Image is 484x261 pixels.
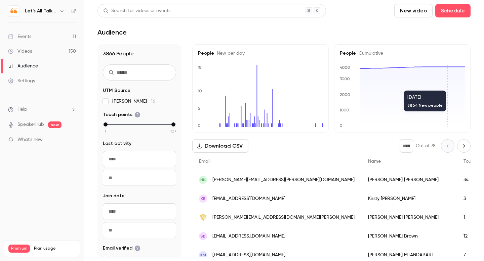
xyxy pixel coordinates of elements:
[103,170,176,186] input: To
[199,213,207,221] img: positiveparentingproject.co.uk
[198,106,200,111] text: 5
[103,140,131,147] span: Last activity
[17,121,44,128] a: SpeakerHub
[212,195,285,202] span: [EMAIL_ADDRESS][DOMAIN_NAME]
[170,128,176,134] span: 107
[368,159,381,164] span: Name
[394,4,433,17] button: New video
[103,193,125,199] span: Join date
[212,176,355,184] span: [PERSON_NAME][EMAIL_ADDRESS][PERSON_NAME][DOMAIN_NAME]
[103,245,140,252] span: Email verified
[200,233,206,239] span: SB
[17,136,43,143] span: What's new
[192,139,248,153] button: Download CSV
[8,63,38,69] div: Audience
[199,159,210,164] span: Email
[435,4,471,17] button: Schedule
[8,106,76,113] li: help-dropdown-opener
[48,121,62,128] span: new
[361,170,457,189] div: [PERSON_NAME] [PERSON_NAME]
[201,196,206,202] span: KB
[17,106,27,113] span: Help
[200,177,206,183] span: HN
[103,87,130,94] span: UTM Source
[97,28,127,36] h1: Audience
[198,65,202,70] text: 18
[457,139,471,153] button: Next page
[8,48,32,55] div: Videos
[68,137,76,143] iframe: Noticeable Trigger
[212,252,285,259] span: [EMAIL_ADDRESS][DOMAIN_NAME]
[198,89,202,93] text: 10
[8,6,19,16] img: Let's All Talk Mental Health
[103,151,176,167] input: From
[212,233,285,240] span: [EMAIL_ADDRESS][DOMAIN_NAME]
[8,33,31,40] div: Events
[340,65,350,70] text: 4000
[361,208,457,227] div: [PERSON_NAME] [PERSON_NAME]
[198,50,323,57] h5: People
[103,50,176,58] h1: 3866 People
[416,143,436,149] p: Out of 78
[212,214,355,221] span: [PERSON_NAME][EMAIL_ADDRESS][DOMAIN_NAME][PERSON_NAME]
[339,123,342,128] text: 0
[340,92,350,97] text: 2000
[361,227,457,246] div: [PERSON_NAME] Brown
[112,98,155,105] span: [PERSON_NAME]
[103,111,140,118] span: Touch points
[8,245,30,253] span: Premium
[104,122,108,126] div: min
[25,8,56,14] h6: Let's All Talk Mental Health
[105,128,106,134] span: 1
[171,122,175,126] div: max
[103,7,170,14] div: Search for videos or events
[198,123,201,128] text: 0
[356,51,383,56] span: Cumulative
[339,108,349,112] text: 1000
[214,51,245,56] span: New per day
[103,222,176,238] input: To
[361,189,457,208] div: Kirsty [PERSON_NAME]
[200,252,206,258] span: KM
[103,203,176,219] input: From
[151,99,155,104] span: 16
[340,50,465,57] h5: People
[34,246,76,251] span: Plan usage
[8,77,35,84] div: Settings
[340,76,350,81] text: 3000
